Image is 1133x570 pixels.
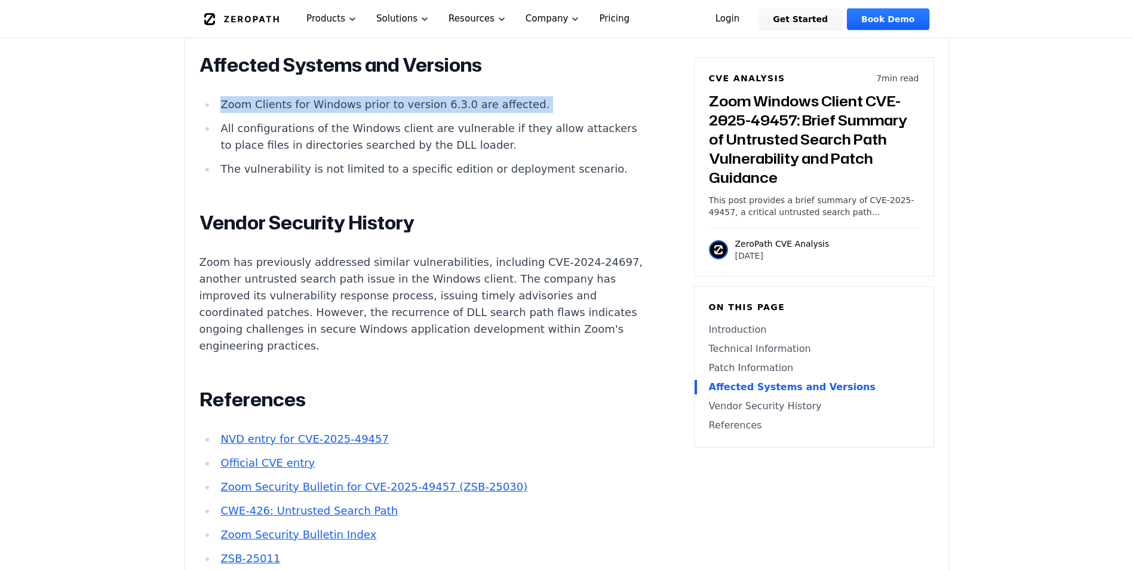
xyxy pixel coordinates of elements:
a: Official CVE entry [220,456,315,469]
p: Zoom has previously addressed similar vulnerabilities, including CVE-2024-24697, another untruste... [199,254,644,354]
img: ZeroPath CVE Analysis [709,240,728,259]
p: This post provides a brief summary of CVE-2025-49457, a critical untrusted search path vulnerabil... [709,194,919,218]
a: Book Demo [847,8,929,30]
p: ZeroPath CVE Analysis [735,238,830,250]
a: Technical Information [709,342,919,356]
a: Zoom Security Bulletin for CVE-2025-49457 (ZSB-25030) [220,480,527,493]
h6: On this page [709,301,919,313]
h2: Affected Systems and Versions [199,53,644,77]
a: Vendor Security History [709,399,919,413]
a: Zoom Security Bulletin Index [220,528,376,541]
h6: CVE Analysis [709,72,785,84]
a: Introduction [709,323,919,337]
a: CWE-426: Untrusted Search Path [220,504,398,517]
a: ZSB-25011 [220,552,280,565]
a: Patch Information [709,361,919,375]
li: Zoom Clients for Windows prior to version 6.3.0 are affected. [216,96,644,113]
h2: Vendor Security History [199,211,644,235]
a: NVD entry for CVE-2025-49457 [220,433,388,445]
h2: References [199,388,644,412]
h3: Zoom Windows Client CVE-2025-49457: Brief Summary of Untrusted Search Path Vulnerability and Patc... [709,91,919,187]
a: Get Started [759,8,842,30]
a: Login [701,8,754,30]
a: Affected Systems and Versions [709,380,919,394]
li: All configurations of the Windows client are vulnerable if they allow attackers to place files in... [216,120,644,154]
p: 7 min read [876,72,919,84]
p: [DATE] [735,250,830,262]
li: The vulnerability is not limited to a specific edition or deployment scenario. [216,161,644,177]
a: References [709,418,919,433]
